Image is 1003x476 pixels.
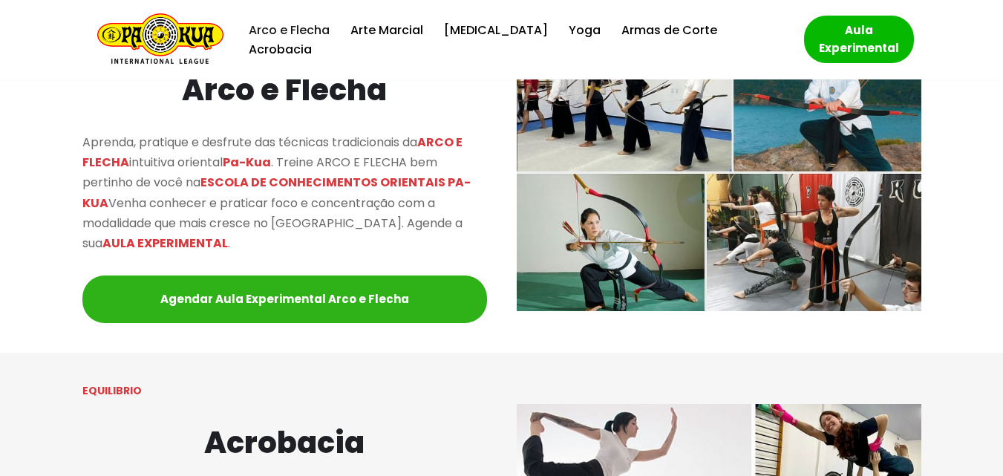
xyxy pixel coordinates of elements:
mark: Pa-Kua [223,154,271,171]
a: Arco e Flecha [249,20,330,40]
mark: ESCOLA DE CONHECIMENTOS ORIENTAIS PA-KUA [82,174,471,211]
strong: EQUILIBRIO [82,383,142,398]
p: Aprenda, pratique e desfrute das técnicas tradicionais da intuitiva oriental . Treine ARCO E FLEC... [82,132,487,253]
a: Acrobacia [249,39,312,59]
a: Yoga [569,20,601,40]
h2: Acrobacia [82,419,487,466]
h2: Arco e Flecha [82,66,487,114]
div: Menu primário [246,20,782,59]
a: Aula Experimental [804,16,914,63]
mark: AULA EXPERIMENTAL [102,235,228,252]
a: Armas de Corte [621,20,717,40]
a: Agendar Aula Experimental Arco e Flecha [82,276,487,323]
a: Escola de Conhecimentos Orientais Pa-Kua Uma escola para toda família [90,13,223,66]
img: Pa-Kua arco e flecha [517,42,921,312]
a: Arte Marcial [350,20,423,40]
a: [MEDICAL_DATA] [444,20,548,40]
